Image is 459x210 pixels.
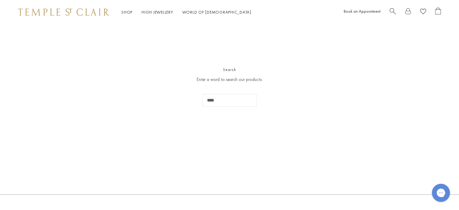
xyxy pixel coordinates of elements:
h1: Search [24,66,435,73]
a: Search [390,8,396,17]
a: High JewelleryHigh Jewellery [142,9,173,15]
a: View Wishlist [420,8,426,17]
a: ShopShop [121,9,132,15]
nav: Main navigation [121,8,251,16]
img: Temple St. Clair [18,8,109,16]
iframe: Gorgias live chat messenger [429,182,453,204]
p: Enter a word to search our products: [24,76,435,83]
a: Book an Appointment [344,8,381,14]
input: Search... [202,94,257,107]
a: World of [DEMOGRAPHIC_DATA]World of [DEMOGRAPHIC_DATA] [182,9,251,15]
a: Open Shopping Bag [435,8,441,17]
